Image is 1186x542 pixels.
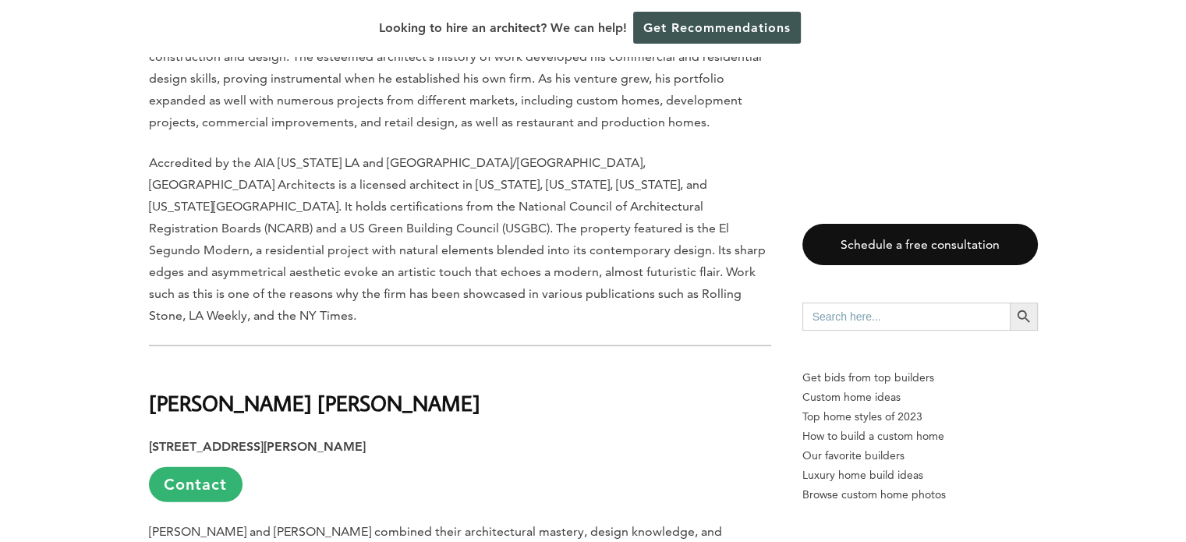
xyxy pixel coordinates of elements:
p: [PERSON_NAME] founded [PERSON_NAME] Architects with a client- and project-based approach to const... [149,24,771,133]
a: Get Recommendations [633,12,801,44]
a: Custom home ideas [802,388,1038,407]
iframe: Drift Widget Chat Controller [1108,464,1167,523]
svg: Search [1015,308,1032,325]
strong: [STREET_ADDRESS][PERSON_NAME] [149,439,366,454]
a: Browse custom home photos [802,485,1038,505]
a: Luxury home build ideas [802,466,1038,485]
p: Accredited by the AIA [US_STATE] LA and [GEOGRAPHIC_DATA]/[GEOGRAPHIC_DATA], [GEOGRAPHIC_DATA] Ar... [149,152,771,327]
a: How to build a custom home [802,427,1038,446]
a: Schedule a free consultation [802,224,1038,265]
input: Search here... [802,303,1010,331]
a: Our favorite builders [802,446,1038,466]
h2: [PERSON_NAME] [PERSON_NAME] [149,365,771,419]
a: Top home styles of 2023 [802,407,1038,427]
p: Get bids from top builders [802,368,1038,388]
a: Contact [149,467,243,502]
